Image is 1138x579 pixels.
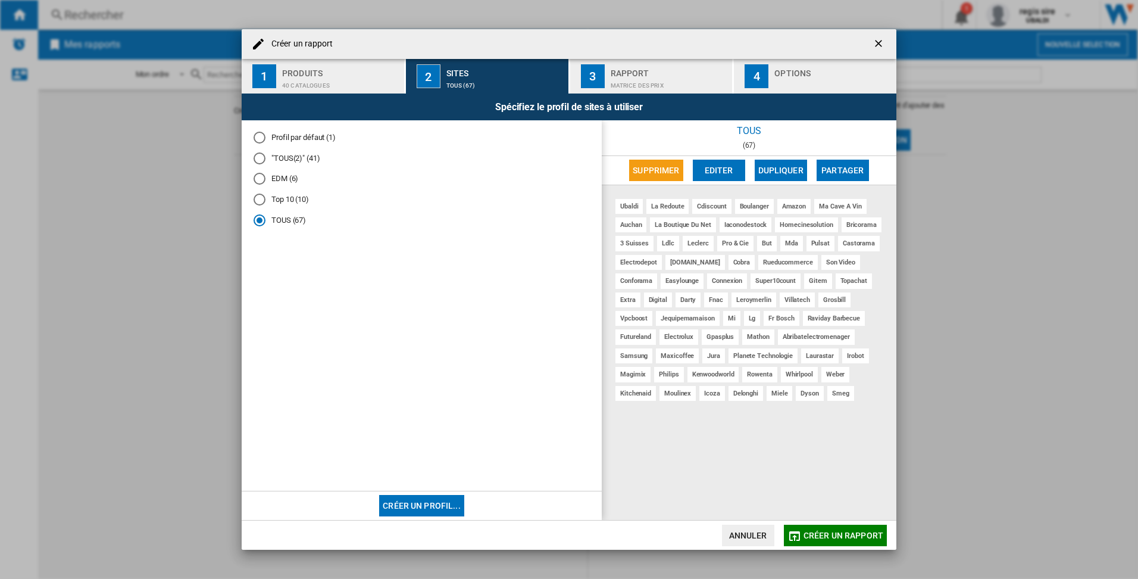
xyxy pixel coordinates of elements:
[657,236,679,251] div: ldlc
[650,217,715,232] div: la boutique du net
[656,311,720,326] div: jequipemamaison
[742,329,774,344] div: mathon
[242,59,405,94] button: 1 Produits 40 catalogues
[615,236,654,251] div: 3 suisses
[615,217,646,232] div: auchan
[775,217,837,232] div: homecinesolution
[731,292,776,307] div: leroymerlin
[699,386,725,401] div: icoza
[615,255,662,270] div: electrodepot
[646,199,689,214] div: la redoute
[615,199,643,214] div: ubaldi
[720,217,772,232] div: iaconodestock
[806,236,834,251] div: pulsat
[242,94,896,120] div: Spécifiez le profil de sites à utiliser
[781,367,818,382] div: whirlpool
[873,38,887,52] ng-md-icon: getI18NText('BUTTONS.CLOSE_DIALOG')
[758,255,818,270] div: rueducommerce
[817,160,869,181] button: Partager
[282,64,399,76] div: Produits
[615,367,651,382] div: magimix
[722,525,774,546] button: Annuler
[780,292,815,307] div: villatech
[654,367,683,382] div: philips
[729,255,755,270] div: cobra
[254,152,590,164] md-radio-button: "TOUS(2)" (41)
[842,348,868,363] div: irobot
[764,311,799,326] div: fr bosch
[676,292,701,307] div: darty
[723,311,740,326] div: mi
[702,348,725,363] div: jura
[774,64,892,76] div: Options
[784,525,887,546] button: Créer un rapport
[804,531,883,540] span: Créer un rapport
[704,292,728,307] div: fnac
[265,38,333,50] h4: Créer un rapport
[757,236,777,251] div: but
[707,273,747,288] div: connexion
[821,255,860,270] div: son video
[814,199,867,214] div: ma cave a vin
[615,311,652,326] div: vpcboost
[602,120,896,141] div: TOUS
[417,64,440,88] div: 2
[615,329,656,344] div: futureland
[778,329,855,344] div: abribatelectromenager
[446,76,564,89] div: TOUS (67)
[661,273,704,288] div: easylounge
[838,236,880,251] div: castorama
[379,495,464,516] button: Créer un profil...
[611,76,728,89] div: Matrice des prix
[665,255,725,270] div: [DOMAIN_NAME]
[767,386,793,401] div: miele
[570,59,734,94] button: 3 Rapport Matrice des prix
[744,311,761,326] div: lg
[629,160,683,181] button: Supprimer
[615,292,640,307] div: extra
[659,329,698,344] div: electrolux
[254,214,590,226] md-radio-button: TOUS (67)
[842,217,881,232] div: bricorama
[803,311,865,326] div: raviday barbecue
[615,386,656,401] div: kitchenaid
[729,386,763,401] div: delonghi
[406,59,570,94] button: 2 Sites TOUS (67)
[804,273,832,288] div: gitem
[717,236,754,251] div: pro & cie
[868,32,892,56] button: getI18NText('BUTTONS.CLOSE_DIALOG')
[818,292,851,307] div: grosbill
[687,367,739,382] div: kenwoodworld
[683,236,714,251] div: leclerc
[734,59,896,94] button: 4 Options
[254,194,590,206] md-radio-button: Top 10 (10)
[282,76,399,89] div: 40 catalogues
[659,386,696,401] div: moulinex
[745,64,768,88] div: 4
[254,132,590,144] md-radio-button: Profil par défaut (1)
[611,64,728,76] div: Rapport
[836,273,872,288] div: topachat
[777,199,811,214] div: amazon
[252,64,276,88] div: 1
[780,236,803,251] div: mda
[693,160,745,181] button: Editer
[796,386,824,401] div: dyson
[755,160,807,181] button: Dupliquer
[827,386,854,401] div: smeg
[702,329,739,344] div: gpasplus
[656,348,699,363] div: maxicoffee
[446,64,564,76] div: Sites
[729,348,798,363] div: planete technologie
[602,141,896,150] div: (67)
[644,292,672,307] div: digital
[581,64,605,88] div: 3
[801,348,839,363] div: laurastar
[615,348,652,363] div: samsung
[254,173,590,185] md-radio-button: EDM (6)
[735,199,774,214] div: boulanger
[692,199,731,214] div: cdiscount
[751,273,801,288] div: super10count
[615,273,657,288] div: conforama
[742,367,777,382] div: rowenta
